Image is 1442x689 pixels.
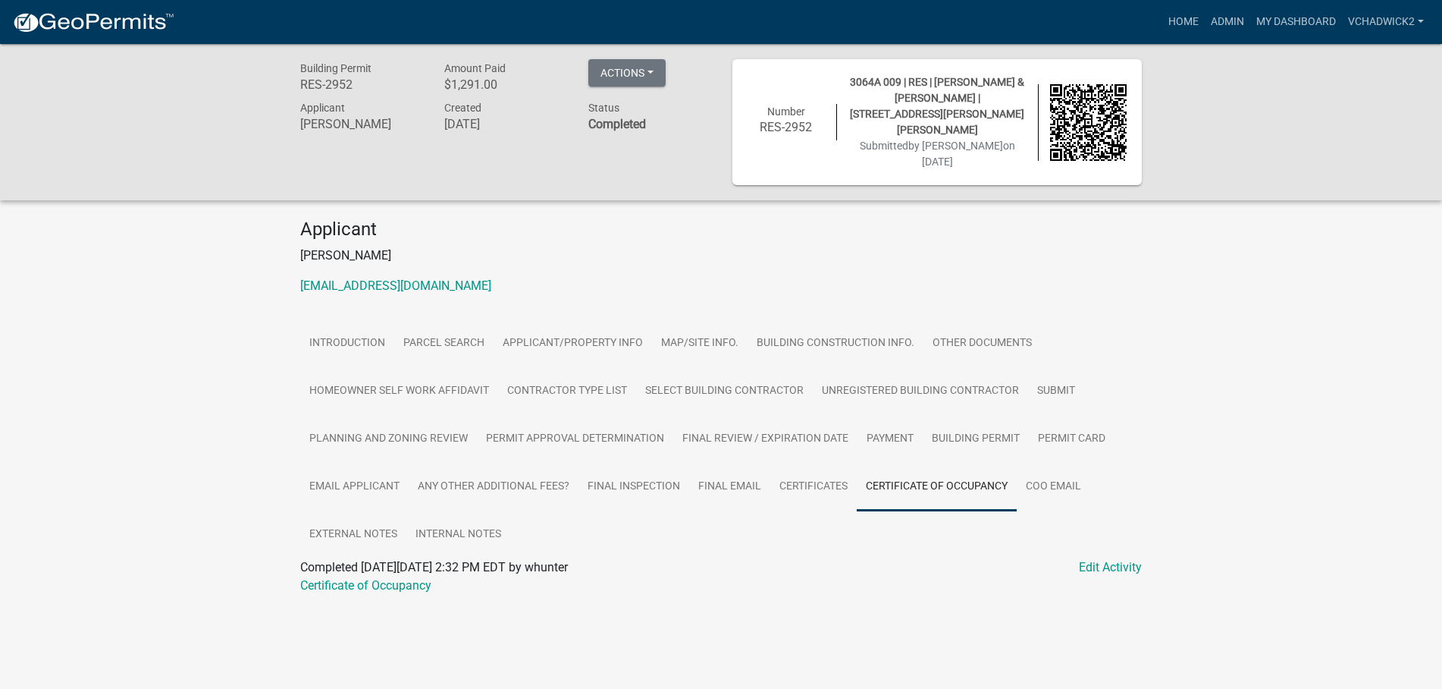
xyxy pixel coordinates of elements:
img: QR code [1050,84,1127,162]
span: 3064A 009 | RES | [PERSON_NAME] & [PERSON_NAME] | [STREET_ADDRESS][PERSON_NAME][PERSON_NAME] [850,76,1024,136]
a: [EMAIL_ADDRESS][DOMAIN_NAME] [300,278,491,293]
a: Map/Site Info. [652,319,748,368]
a: Final Inspection [578,463,689,511]
a: COO Email [1017,463,1090,511]
h6: [DATE] [444,117,566,131]
a: Other Documents [923,319,1041,368]
p: [PERSON_NAME] [300,247,1142,265]
span: Number [767,105,805,118]
a: Permit Card [1029,415,1114,464]
a: Introduction [300,319,394,368]
a: Certificate of Occupancy [300,578,431,593]
a: Payment [857,415,923,464]
a: Homeowner Self Work Affidavit [300,367,498,416]
a: Home [1162,8,1205,36]
a: Internal Notes [406,511,510,559]
a: Final Review / Expiration Date [673,415,857,464]
a: Applicant/Property Info [494,319,652,368]
h6: $1,291.00 [444,77,566,92]
a: Edit Activity [1079,558,1142,577]
span: Status [588,102,619,114]
strong: Completed [588,117,646,131]
a: Email Applicant [300,463,409,511]
h6: [PERSON_NAME] [300,117,422,131]
h6: RES-2952 [300,77,422,92]
a: Building Construction Info. [748,319,923,368]
a: Unregistered Building Contractor [813,367,1028,416]
a: Building Permit [923,415,1029,464]
span: by [PERSON_NAME] [908,140,1003,152]
span: Created [444,102,481,114]
a: My Dashboard [1250,8,1342,36]
button: Actions [588,59,666,87]
h4: Applicant [300,219,1142,241]
a: Select Building Contractor [636,367,813,416]
a: Certificate of Occupancy [857,463,1017,511]
a: Admin [1205,8,1250,36]
span: Completed [DATE][DATE] 2:32 PM EDT by whunter [300,560,568,574]
a: VChadwick2 [1342,8,1430,36]
a: Parcel search [394,319,494,368]
span: Building Permit [300,62,371,74]
a: Permit Approval Determination [477,415,673,464]
a: Final Email [689,463,770,511]
a: Contractor Type List [498,367,636,416]
a: External Notes [300,511,406,559]
a: Planning and Zoning Review [300,415,477,464]
span: Amount Paid [444,62,506,74]
span: Applicant [300,102,345,114]
a: Submit [1028,367,1084,416]
a: Certificates [770,463,857,511]
h6: RES-2952 [748,120,825,134]
a: Any other Additional Fees? [409,463,578,511]
span: Submitted on [DATE] [860,140,1015,168]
